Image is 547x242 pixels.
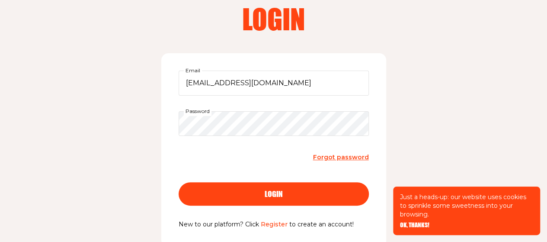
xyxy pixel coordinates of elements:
p: Just a heads-up: our website uses cookies to sprinkle some sweetness into your browsing. [400,193,533,219]
a: Forgot password [313,152,369,163]
span: login [265,190,283,198]
label: Password [184,106,211,116]
button: login [179,182,369,206]
h2: Login [163,5,384,32]
input: Password [179,111,369,136]
input: Email [179,71,369,96]
a: Register [261,220,288,228]
p: New to our platform? Click to create an account! [179,219,369,230]
span: Forgot password [313,153,369,161]
label: Email [184,66,202,75]
button: OK, THANKS! [400,222,429,228]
